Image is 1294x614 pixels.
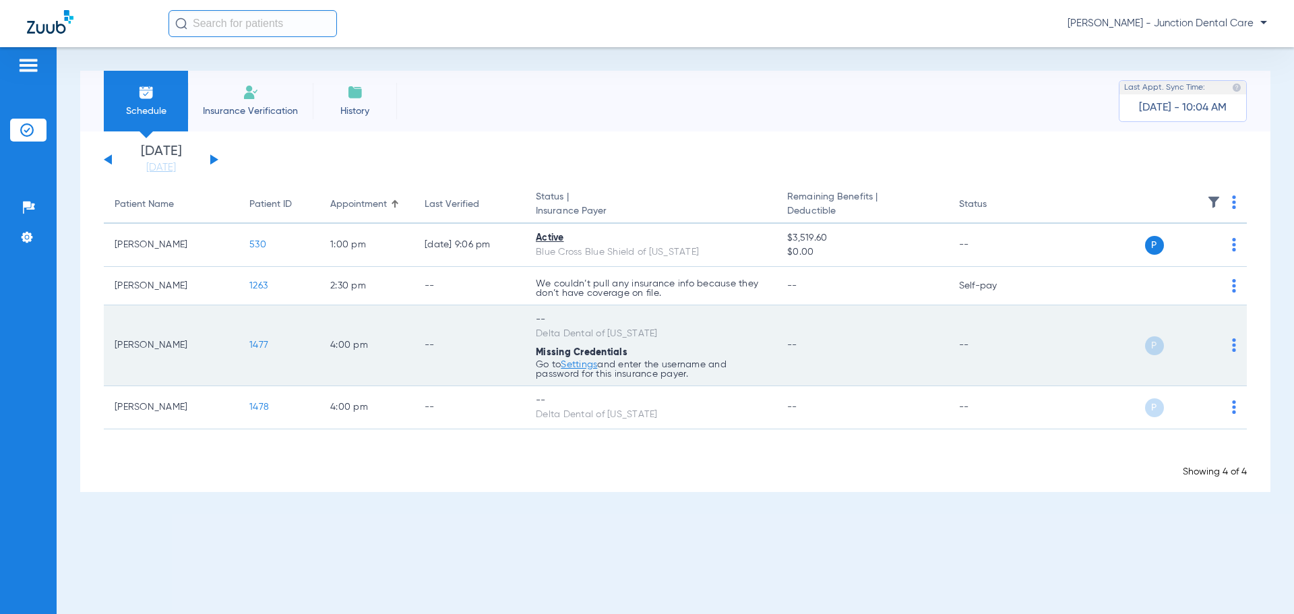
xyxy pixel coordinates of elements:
span: Last Appt. Sync Time: [1124,81,1205,94]
span: -- [787,281,797,290]
div: Active [536,231,766,245]
input: Search for patients [168,10,337,37]
th: Remaining Benefits | [776,186,948,224]
span: 1478 [249,402,269,412]
td: 4:00 PM [319,305,414,386]
td: 2:30 PM [319,267,414,305]
p: Go to and enter the username and password for this insurance payer. [536,360,766,379]
td: [PERSON_NAME] [104,267,239,305]
img: Zuub Logo [27,10,73,34]
div: Delta Dental of [US_STATE] [536,327,766,341]
span: [PERSON_NAME] - Junction Dental Care [1068,17,1267,30]
img: Schedule [138,84,154,100]
a: Settings [561,360,597,369]
span: Showing 4 of 4 [1183,467,1247,477]
div: Appointment [330,197,387,212]
span: P [1145,336,1164,355]
img: hamburger-icon [18,57,39,73]
span: 530 [249,240,266,249]
th: Status [948,186,1039,224]
th: Status | [525,186,776,224]
div: Delta Dental of [US_STATE] [536,408,766,422]
span: Deductible [787,204,937,218]
img: group-dot-blue.svg [1232,238,1236,251]
img: group-dot-blue.svg [1232,195,1236,209]
span: Missing Credentials [536,348,627,357]
span: -- [787,402,797,412]
td: -- [948,386,1039,429]
div: -- [536,394,766,408]
div: Appointment [330,197,403,212]
span: Insurance Payer [536,204,766,218]
span: P [1145,236,1164,255]
div: Last Verified [425,197,479,212]
span: $0.00 [787,245,937,259]
img: filter.svg [1207,195,1221,209]
span: 1477 [249,340,268,350]
div: Patient ID [249,197,309,212]
td: -- [414,386,525,429]
p: We couldn’t pull any insurance info because they don’t have coverage on file. [536,279,766,298]
td: [PERSON_NAME] [104,305,239,386]
span: 1263 [249,281,268,290]
td: -- [948,224,1039,267]
span: P [1145,398,1164,417]
span: [DATE] - 10:04 AM [1139,101,1227,115]
td: [PERSON_NAME] [104,386,239,429]
img: Manual Insurance Verification [243,84,259,100]
span: History [323,104,387,118]
td: -- [948,305,1039,386]
div: Patient Name [115,197,228,212]
span: Insurance Verification [198,104,303,118]
li: [DATE] [121,145,202,175]
span: $3,519.60 [787,231,937,245]
img: group-dot-blue.svg [1232,338,1236,352]
img: last sync help info [1232,83,1241,92]
td: 1:00 PM [319,224,414,267]
td: [PERSON_NAME] [104,224,239,267]
td: -- [414,305,525,386]
td: Self-pay [948,267,1039,305]
div: Last Verified [425,197,514,212]
img: group-dot-blue.svg [1232,400,1236,414]
div: Patient ID [249,197,292,212]
span: -- [787,340,797,350]
td: [DATE] 9:06 PM [414,224,525,267]
td: -- [414,267,525,305]
td: 4:00 PM [319,386,414,429]
img: Search Icon [175,18,187,30]
img: group-dot-blue.svg [1232,279,1236,293]
div: Blue Cross Blue Shield of [US_STATE] [536,245,766,259]
div: Patient Name [115,197,174,212]
img: History [347,84,363,100]
span: Schedule [114,104,178,118]
div: -- [536,313,766,327]
a: [DATE] [121,161,202,175]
